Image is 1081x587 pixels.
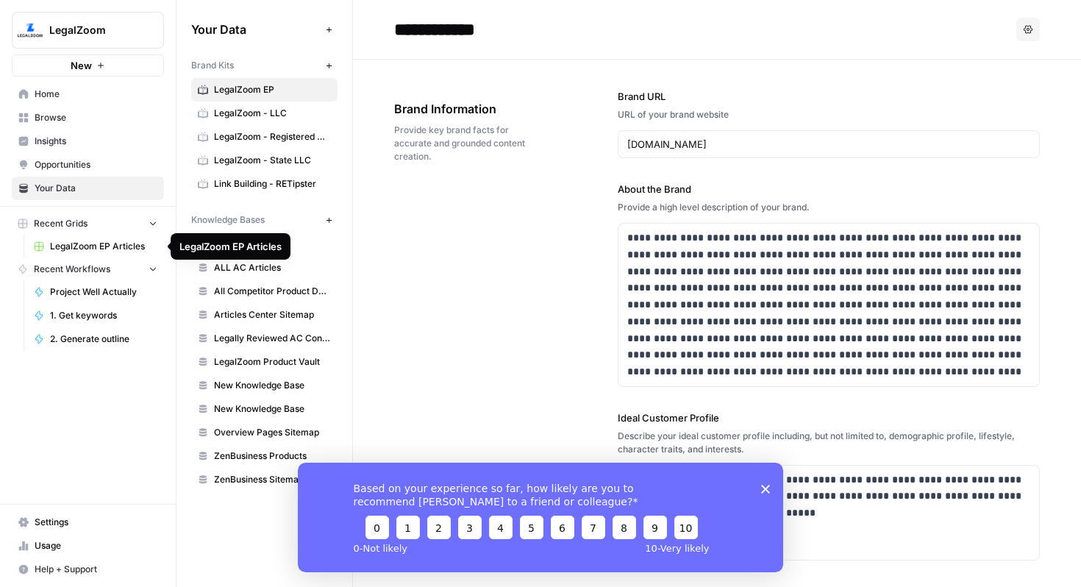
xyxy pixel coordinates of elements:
label: About the Brand [618,182,1041,196]
span: Knowledge Bases [191,213,265,227]
a: New Knowledge Base [191,374,338,397]
span: 2. Generate outline [50,332,157,346]
a: LegalZoom EP [191,78,338,102]
a: LegalZoom - LLC [191,102,338,125]
span: Help + Support [35,563,157,576]
span: ALL AC Articles [214,261,331,274]
a: LegalZoom EP Articles [27,235,164,258]
span: Your Data [191,21,320,38]
a: LegalZoom - State LLC [191,149,338,172]
a: Opportunities [12,153,164,177]
span: ZenBusiness Sitemap Analysis [214,473,331,486]
span: Insights [35,135,157,148]
a: Settings [12,510,164,534]
input: www.sundaysoccer.com [627,137,1031,152]
span: Usage [35,539,157,552]
span: Brand Information [394,100,535,118]
a: New Knowledge Base [191,397,338,421]
a: Your Data [12,177,164,200]
span: New Knowledge Base [214,402,331,416]
span: Provide key brand facts for accurate and grounded content creation. [394,124,535,163]
span: Overview Pages Sitemap [214,426,331,439]
a: 1. Get keywords [27,304,164,327]
button: Recent Grids [12,213,164,235]
a: Overview Pages Sitemap [191,421,338,444]
span: Project Well Actually [50,285,157,299]
div: Describe your ideal customer profile including, but not limited to, demographic profile, lifestyl... [618,430,1041,456]
span: Browse [35,111,157,124]
button: Workspace: LegalZoom [12,12,164,49]
span: Opportunities [35,158,157,171]
a: ZenBusiness Sitemap Analysis [191,468,338,491]
img: LegalZoom Logo [17,17,43,43]
span: All Competitor Product Data [214,285,331,298]
a: All Competitor Product Data [191,280,338,303]
span: LegalZoom - State LLC [214,154,331,167]
a: Legally Reviewed AC Content [191,327,338,350]
a: LegalZoom Product Vault [191,350,338,374]
button: Help + Support [12,558,164,581]
span: LegalZoom EP [214,83,331,96]
span: LegalZoom EP Articles [50,240,157,253]
span: LegalZoom - LLC [214,107,331,120]
iframe: Survey from AirOps [298,463,783,572]
a: ZenBusiness Products [191,444,338,468]
button: New [12,54,164,77]
span: New [71,58,92,73]
button: Recent Workflows [12,258,164,280]
span: LegalZoom [49,23,138,38]
a: Project Well Actually [27,280,164,304]
span: Legally Reviewed AC Content [214,332,331,345]
a: Usage [12,534,164,558]
a: LegalZoom - Registered Agent [191,125,338,149]
a: ALL AC Articles [191,256,338,280]
span: Recent Workflows [34,263,110,276]
a: AC Briefing [191,232,338,256]
label: Brand URL [618,89,1041,104]
span: ZenBusiness Products [214,449,331,463]
a: Browse [12,106,164,129]
a: Insights [12,129,164,153]
span: Link Building - RETipster [214,177,331,191]
span: Your Data [35,182,157,195]
a: Home [12,82,164,106]
span: LegalZoom - Registered Agent [214,130,331,143]
a: 2. Generate outline [27,327,164,351]
a: Link Building - RETipster [191,172,338,196]
label: Ideal Customer Profile [618,410,1041,425]
span: 1. Get keywords [50,309,157,322]
span: Brand Kits [191,59,234,72]
span: Articles Center Sitemap [214,308,331,321]
div: URL of your brand website [618,108,1041,121]
a: Articles Center Sitemap [191,303,338,327]
span: New Knowledge Base [214,379,331,392]
span: LegalZoom Product Vault [214,355,331,369]
div: LegalZoom EP Articles [179,239,282,254]
span: Recent Grids [34,217,88,230]
div: Provide a high level description of your brand. [618,201,1041,214]
span: Home [35,88,157,101]
span: Settings [35,516,157,529]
